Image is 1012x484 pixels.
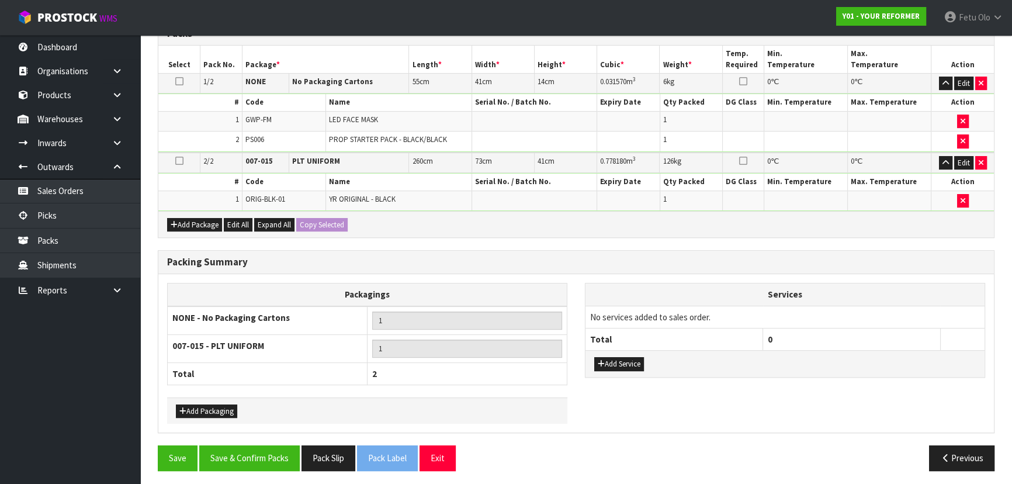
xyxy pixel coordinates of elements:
th: Qty Packed [660,94,722,111]
th: Total [585,328,763,350]
button: Pack Label [357,445,418,471]
strong: 007-015 - PLT UNIFORM [172,340,264,351]
th: Length [409,46,472,73]
th: Min. Temperature [764,94,848,111]
th: Height [534,46,597,73]
th: Width [472,46,534,73]
span: Fetu [959,12,976,23]
th: Select [158,46,200,73]
th: Services [585,284,985,306]
strong: Y01 - YOUR REFORMER [843,11,920,21]
th: DG Class [722,94,764,111]
strong: 007-015 [245,156,273,166]
th: Expiry Date [597,94,660,111]
span: LED FACE MASK [329,115,378,125]
span: 0 [851,156,854,166]
span: 0 [767,156,771,166]
th: Serial No. / Batch No. [472,94,597,111]
span: ORIG-BLK-01 [245,194,285,204]
th: Action [931,94,994,111]
th: Serial No. / Batch No. [472,174,597,191]
button: Expand All [254,218,294,232]
span: 1 [663,115,667,125]
span: 2 [235,134,239,144]
th: Action [931,174,994,191]
th: Max. Temperature [848,94,931,111]
h3: Packing Summary [167,257,985,268]
button: Add Package [167,218,222,232]
th: Name [325,174,472,191]
th: Name [325,94,472,111]
button: Save [158,445,197,471]
span: 41 [538,156,545,166]
span: PS006 [245,134,264,144]
img: cube-alt.png [18,10,32,25]
td: m [597,73,660,94]
button: Save & Confirm Packs [199,445,300,471]
strong: NONE [245,77,266,87]
span: YR ORIGINAL - BLACK [329,194,396,204]
sup: 3 [633,155,636,163]
span: 1/2 [203,77,213,87]
td: No services added to sales order. [585,306,985,328]
td: cm [534,73,597,94]
span: PROP STARTER PACK - BLACK/BLACK [329,134,447,144]
td: m [597,153,660,173]
td: kg [660,153,722,173]
th: Max. Temperature [848,46,931,73]
button: Pack Slip [301,445,355,471]
button: Previous [929,445,994,471]
span: 14 [538,77,545,87]
span: 126 [663,156,673,166]
th: Temp. Required [722,46,764,73]
td: kg [660,73,722,94]
strong: NONE - No Packaging Cartons [172,312,290,323]
th: Pack No. [200,46,242,73]
th: Total [168,362,368,385]
span: 55 [412,77,419,87]
th: Packagings [168,284,567,306]
button: Edit All [224,218,252,232]
td: cm [409,73,472,94]
span: 0 [767,77,771,87]
span: 73 [475,156,482,166]
sup: 3 [633,75,636,83]
span: 2/2 [203,156,213,166]
span: 1 [235,115,239,125]
span: 1 [663,194,667,204]
span: 6 [663,77,666,87]
a: Y01 - YOUR REFORMER [836,7,926,26]
th: Code [242,174,325,191]
button: Copy Selected [296,218,348,232]
span: Olo [978,12,990,23]
button: Add Packaging [176,405,237,419]
td: cm [472,153,534,173]
th: Cubic [597,46,660,73]
th: # [158,94,242,111]
td: cm [409,153,472,173]
th: Weight [660,46,722,73]
th: Package [242,46,409,73]
td: ℃ [848,73,931,94]
th: # [158,174,242,191]
span: 1 [663,134,667,144]
span: 0 [768,334,772,345]
strong: No Packaging Cartons [292,77,373,87]
th: Action [931,46,994,73]
th: Qty Packed [660,174,722,191]
span: 2 [372,368,377,379]
th: Expiry Date [597,174,660,191]
td: ℃ [764,73,848,94]
button: Exit [420,445,456,471]
span: 1 [235,194,239,204]
td: cm [534,153,597,173]
span: 0.778180 [600,156,626,166]
td: ℃ [764,153,848,173]
span: 41 [475,77,482,87]
th: Min. Temperature [764,174,848,191]
td: ℃ [848,153,931,173]
span: 0 [851,77,854,87]
th: Min. Temperature [764,46,848,73]
h3: Packs [167,28,985,39]
small: WMS [99,13,117,24]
